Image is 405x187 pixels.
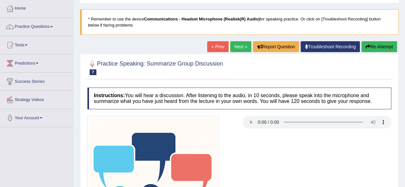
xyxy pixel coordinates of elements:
button: Report Question [253,41,299,52]
h2: Practice Speaking: Summarize Group Discussion [87,59,223,75]
a: Next » [230,41,251,52]
a: Practice Questions [0,18,73,34]
b: Instructions: [94,93,125,98]
a: Your Account [0,109,73,125]
a: Strategy Videos [0,91,73,107]
span: 7 [90,69,96,75]
h4: You will hear a discussion. After listening to the audio, in 10 seconds, please speak into the mi... [87,88,391,109]
a: Tests [0,36,73,52]
button: Re-Attempt [361,41,397,52]
b: Communications - Headset Microphone (Realtek(R) Audio) [144,17,260,21]
a: Troubleshoot Recording [301,41,360,52]
a: Success Stories [0,73,73,89]
a: « Prev [207,41,228,52]
a: Predictions [0,54,73,70]
blockquote: * Remember to use the device for speaking practice. Or click on [Troubleshoot Recording] button b... [80,9,399,35]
